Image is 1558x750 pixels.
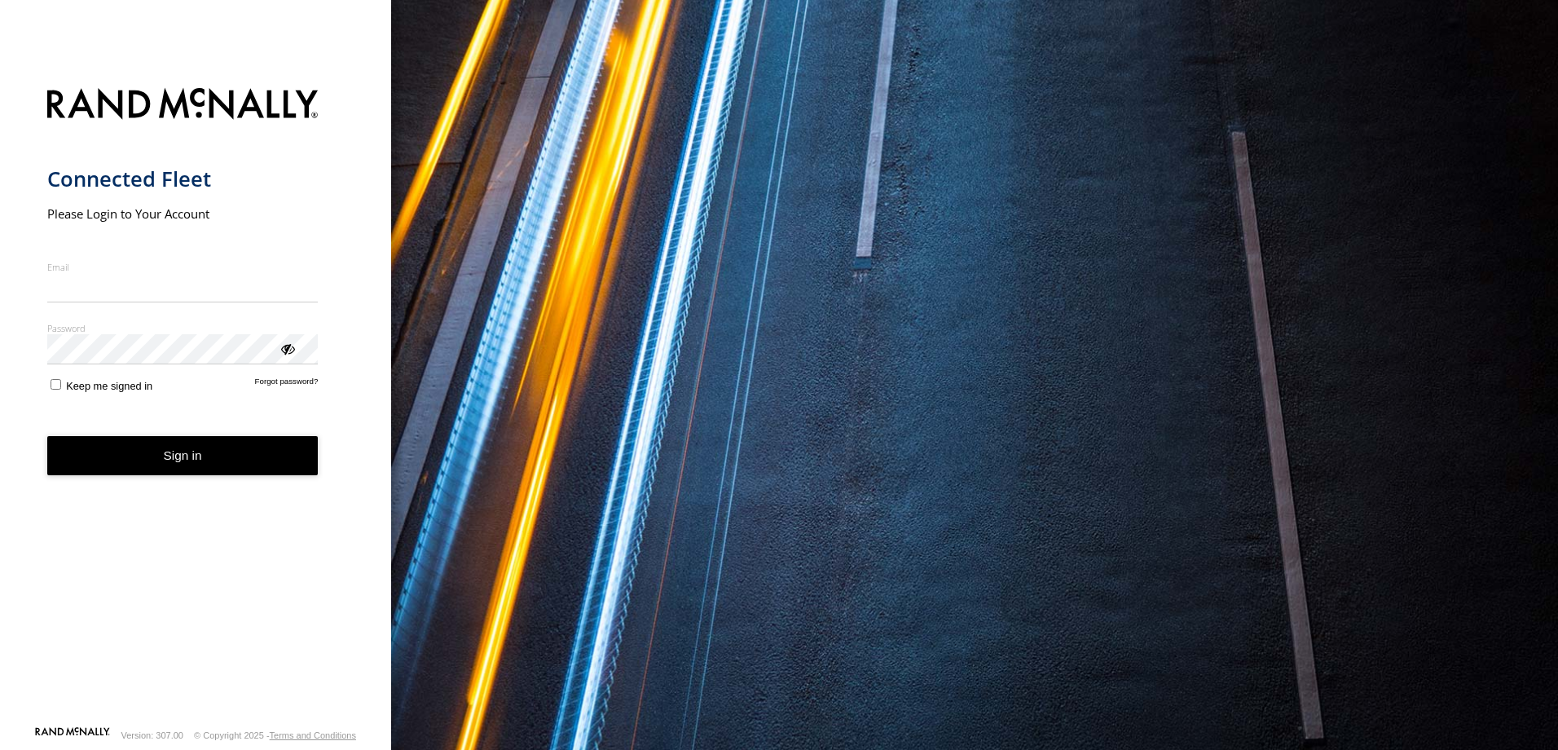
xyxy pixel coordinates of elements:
[47,322,319,334] label: Password
[270,730,356,740] a: Terms and Conditions
[47,205,319,222] h2: Please Login to Your Account
[35,727,110,743] a: Visit our Website
[47,436,319,476] button: Sign in
[255,377,319,392] a: Forgot password?
[47,261,319,273] label: Email
[194,730,356,740] div: © Copyright 2025 -
[66,380,152,392] span: Keep me signed in
[51,379,61,390] input: Keep me signed in
[121,730,183,740] div: Version: 307.00
[47,165,319,192] h1: Connected Fleet
[47,85,319,126] img: Rand McNally
[47,78,345,726] form: main
[279,340,295,356] div: ViewPassword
